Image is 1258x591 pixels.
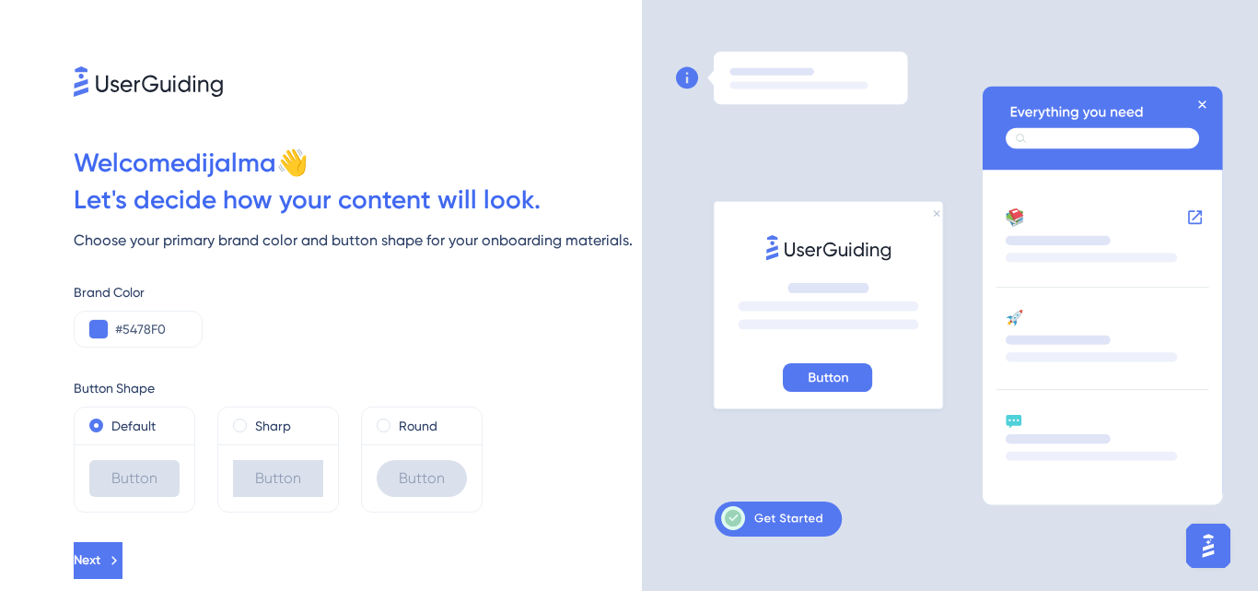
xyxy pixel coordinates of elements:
div: Button [377,460,467,497]
label: Default [111,415,156,437]
span: Next [74,550,100,572]
div: Button Shape [74,377,642,399]
label: Sharp [255,415,291,437]
div: Button [89,460,180,497]
button: Next [74,542,122,579]
div: Choose your primary brand color and button shape for your onboarding materials. [74,230,642,252]
div: Button [233,460,323,497]
div: Let ' s decide how your content will look. [74,182,642,219]
label: Round [399,415,437,437]
iframe: UserGuiding AI Assistant Launcher [1181,518,1236,573]
div: Brand Color [74,281,642,303]
div: Welcome dijalma 👋 [74,145,642,182]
